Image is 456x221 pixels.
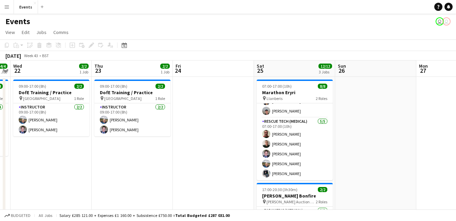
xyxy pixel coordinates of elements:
div: BST [42,53,49,58]
span: Mon [419,63,428,69]
app-user-avatar: Paul Wilmore [442,17,451,26]
h3: [PERSON_NAME] Bonfire [257,193,333,199]
span: Thu [94,63,103,69]
span: 1 Role [74,96,84,101]
span: 2 Roles [316,199,327,204]
span: 2 Roles [316,96,327,101]
span: [PERSON_NAME] Auction Mart [267,199,316,204]
span: 12/12 [318,64,332,69]
div: 1 Job [79,69,88,74]
h3: DofE Training / Practice [94,89,170,96]
div: [DATE] [5,52,21,59]
span: Week 43 [22,53,39,58]
span: Fri [176,63,181,69]
a: Jobs [34,28,49,37]
span: Budgeted [11,213,31,218]
span: Llanberis [267,96,282,101]
span: 25 [256,67,264,74]
span: Sat [257,63,264,69]
span: Jobs [36,29,47,35]
div: 1 Job [161,69,169,74]
span: 1 Role [155,96,165,101]
span: 24 [175,67,181,74]
span: 2/2 [160,64,170,69]
span: 17:00-20:30 (3h30m) [262,187,297,192]
app-job-card: 09:00-17:00 (8h)2/2DofE Training / Practice [GEOGRAPHIC_DATA]1 RoleInstructor2/209:00-17:00 (8h)[... [94,80,170,136]
span: 27 [418,67,428,74]
span: 2/2 [156,84,165,89]
span: 07:00-17:00 (10h) [262,84,292,89]
span: Comms [53,29,69,35]
span: [GEOGRAPHIC_DATA] [104,96,142,101]
h3: Marathon Eryri [257,89,333,96]
app-user-avatar: Paul Wilmore [436,17,444,26]
div: 3 Jobs [319,69,332,74]
span: 09:00-17:00 (8h) [100,84,127,89]
span: 22 [12,67,22,74]
button: Events [14,0,38,14]
span: 2/2 [79,64,89,69]
app-card-role: Instructor2/209:00-17:00 (8h)[PERSON_NAME][PERSON_NAME] [94,103,170,136]
span: 2/2 [74,84,84,89]
h3: DofE Training / Practice [13,89,89,96]
app-card-role: Rescue Tech (Medical)5/507:00-17:00 (10h)[PERSON_NAME][PERSON_NAME][PERSON_NAME][PERSON_NAME][PER... [257,118,333,180]
h1: Events [5,16,30,27]
a: Comms [51,28,71,37]
span: View [5,29,15,35]
span: Sun [338,63,346,69]
span: Edit [22,29,30,35]
span: 26 [337,67,346,74]
span: 2/2 [318,187,327,192]
span: All jobs [37,213,54,218]
span: Total Budgeted £287 031.00 [175,213,230,218]
div: Salary £285 121.00 + Expenses £1 160.00 + Subsistence £750.00 = [59,213,230,218]
span: [GEOGRAPHIC_DATA] [23,96,60,101]
span: 23 [93,67,103,74]
app-job-card: 09:00-17:00 (8h)2/2DofE Training / Practice [GEOGRAPHIC_DATA]1 RoleInstructor2/209:00-17:00 (8h)[... [13,80,89,136]
app-job-card: 07:00-17:00 (10h)8/8Marathon Eryri Llanberis2 RolesParamedic (Medical)3/307:00-17:00 (10h)[PERSON... [257,80,333,180]
span: Wed [13,63,22,69]
app-card-role: Instructor2/209:00-17:00 (8h)[PERSON_NAME][PERSON_NAME] [13,103,89,136]
a: View [3,28,18,37]
span: 09:00-17:00 (8h) [19,84,46,89]
a: Edit [19,28,32,37]
span: 8/8 [318,84,327,89]
button: Budgeted [3,212,32,219]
